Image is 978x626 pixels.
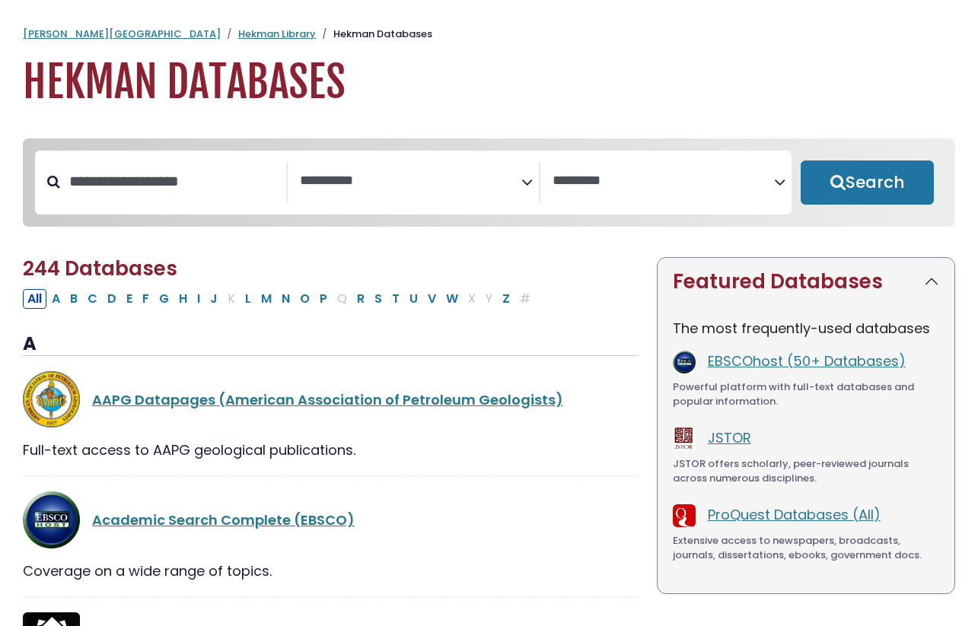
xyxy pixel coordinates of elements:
div: Extensive access to newspapers, broadcasts, journals, dissertations, ebooks, government docs. [673,533,939,563]
button: Featured Databases [658,258,954,306]
div: Full-text access to AAPG geological publications. [23,440,639,460]
input: Search database by title or keyword [60,169,286,194]
button: Filter Results J [205,289,222,309]
button: Filter Results Z [498,289,514,309]
li: Hekman Databases [316,27,432,42]
div: JSTOR offers scholarly, peer-reviewed journals across numerous disciplines. [673,456,939,486]
button: Filter Results L [241,289,256,309]
button: Filter Results N [277,289,295,309]
textarea: Search [553,173,774,189]
a: ProQuest Databases (All) [708,505,881,524]
button: Filter Results E [122,289,137,309]
button: Filter Results T [387,289,404,309]
div: Powerful platform with full-text databases and popular information. [673,380,939,409]
div: Coverage on a wide range of topics. [23,561,639,581]
button: Filter Results A [47,289,65,309]
nav: breadcrumb [23,27,955,42]
button: Filter Results S [370,289,387,309]
a: AAPG Datapages (American Association of Petroleum Geologists) [92,390,563,409]
h1: Hekman Databases [23,57,955,108]
button: Filter Results D [103,289,121,309]
button: Filter Results U [405,289,422,309]
nav: Search filters [23,138,955,227]
button: Filter Results M [256,289,276,309]
a: Hekman Library [238,27,316,41]
button: Filter Results C [83,289,102,309]
button: Filter Results P [315,289,332,309]
button: Filter Results R [352,289,369,309]
button: Filter Results F [138,289,154,309]
button: Filter Results O [295,289,314,309]
p: The most frequently-used databases [673,318,939,338]
button: Filter Results G [155,289,174,309]
span: 244 Databases [23,255,177,282]
a: Academic Search Complete (EBSCO) [92,510,355,529]
a: [PERSON_NAME][GEOGRAPHIC_DATA] [23,27,221,41]
button: Filter Results V [423,289,441,309]
button: Filter Results B [65,289,82,309]
button: Filter Results I [193,289,205,309]
button: All [23,289,46,309]
a: JSTOR [708,428,751,447]
button: Filter Results W [441,289,463,309]
button: Submit for Search Results [801,160,934,205]
button: Filter Results H [174,289,192,309]
div: Alpha-list to filter by first letter of database name [23,288,537,307]
a: EBSCOhost (50+ Databases) [708,351,906,370]
textarea: Search [300,173,521,189]
h3: A [23,333,639,356]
